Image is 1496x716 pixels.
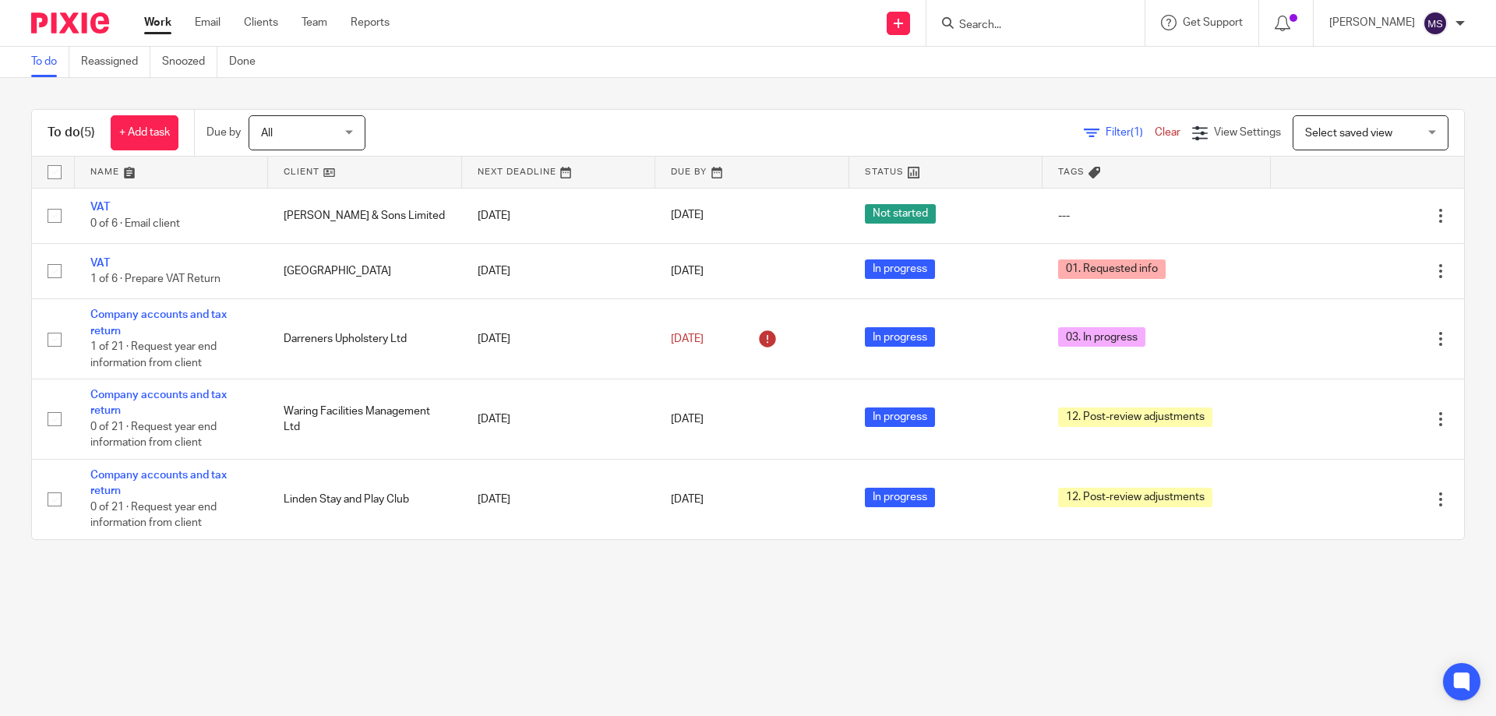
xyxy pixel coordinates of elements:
span: Get Support [1183,17,1243,28]
a: Company accounts and tax return [90,470,227,496]
span: (5) [80,126,95,139]
span: 1 of 6 · Prepare VAT Return [90,273,221,284]
img: svg%3E [1423,11,1448,36]
td: [DATE] [462,379,655,460]
a: Reports [351,15,390,30]
a: Done [229,47,267,77]
td: [PERSON_NAME] & Sons Limited [268,188,461,243]
td: [GEOGRAPHIC_DATA] [268,243,461,298]
a: Clients [244,15,278,30]
a: VAT [90,202,110,213]
a: Work [144,15,171,30]
span: 1 of 21 · Request year end information from client [90,341,217,369]
a: Email [195,15,221,30]
h1: To do [48,125,95,141]
span: View Settings [1214,127,1281,138]
td: [DATE] [462,243,655,298]
img: Pixie [31,12,109,34]
span: 0 of 21 · Request year end information from client [90,421,217,449]
span: Not started [865,204,936,224]
span: 0 of 6 · Email client [90,218,180,229]
span: [DATE] [671,414,704,425]
a: Reassigned [81,47,150,77]
span: [DATE] [671,266,704,277]
span: 03. In progress [1058,327,1145,347]
p: [PERSON_NAME] [1329,15,1415,30]
td: [DATE] [462,459,655,538]
div: --- [1058,208,1255,224]
td: Waring Facilities Management Ltd [268,379,461,460]
a: VAT [90,258,110,269]
p: Due by [206,125,241,140]
a: Team [302,15,327,30]
td: Darreners Upholstery Ltd [268,299,461,379]
span: (1) [1131,127,1143,138]
span: [DATE] [671,210,704,221]
span: Tags [1058,168,1085,176]
span: Select saved view [1305,128,1392,139]
td: [DATE] [462,188,655,243]
span: [DATE] [671,494,704,505]
span: All [261,128,273,139]
span: 12. Post-review adjustments [1058,407,1212,427]
a: Clear [1155,127,1180,138]
td: [DATE] [462,299,655,379]
a: To do [31,47,69,77]
input: Search [958,19,1098,33]
span: [DATE] [671,333,704,344]
a: Company accounts and tax return [90,309,227,336]
td: Linden Stay and Play Club [268,459,461,538]
a: Snoozed [162,47,217,77]
span: In progress [865,488,935,507]
span: 12. Post-review adjustments [1058,488,1212,507]
span: In progress [865,327,935,347]
a: Company accounts and tax return [90,390,227,416]
span: 0 of 21 · Request year end information from client [90,502,217,529]
span: Filter [1106,127,1155,138]
span: In progress [865,259,935,279]
span: In progress [865,407,935,427]
span: 01. Requested info [1058,259,1166,279]
a: + Add task [111,115,178,150]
